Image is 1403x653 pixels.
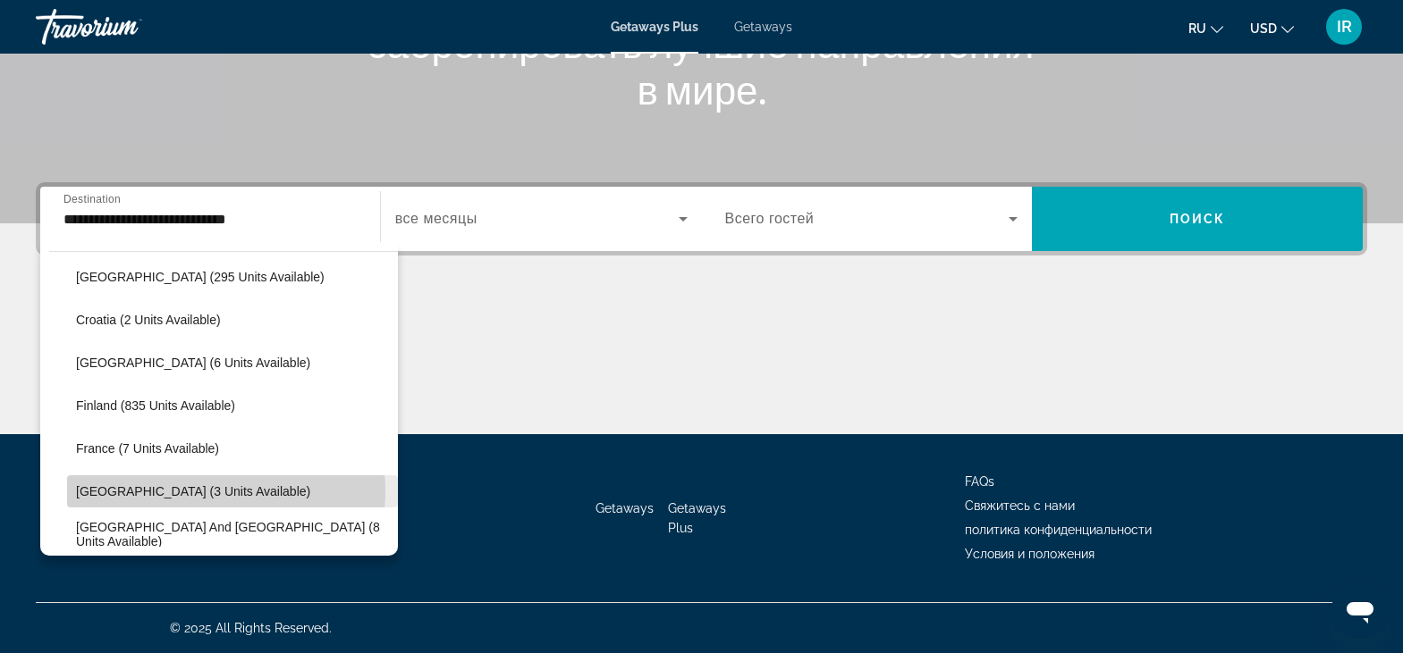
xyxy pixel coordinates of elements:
span: France (7 units available) [76,441,219,456]
span: Destination [63,193,121,205]
iframe: Кнопка запуска окна обмена сообщениями [1331,582,1389,639]
button: France (7 units available) [67,432,398,465]
a: политика конфиденциальности [965,523,1152,537]
span: Croatia (2 units available) [76,313,221,327]
button: Finland (835 units available) [67,389,398,422]
button: Change language [1188,15,1223,41]
span: Поиск [1170,212,1226,226]
button: User Menu [1321,8,1367,46]
button: [GEOGRAPHIC_DATA] (6 units available) [67,347,398,379]
span: ru [1188,21,1206,36]
button: Поиск [1032,187,1363,251]
a: Getaways [596,501,654,515]
a: FAQs [965,474,994,489]
span: IR [1337,18,1352,36]
span: [GEOGRAPHIC_DATA] (295 units available) [76,270,325,284]
button: Croatia (2 units available) [67,304,398,336]
a: Getaways Plus [668,501,726,535]
span: USD [1250,21,1277,36]
span: Всего гостей [725,211,815,226]
div: Search widget [40,187,1363,251]
span: © 2025 All Rights Reserved. [170,621,332,635]
a: Getaways [734,20,792,34]
span: [GEOGRAPHIC_DATA] (6 units available) [76,356,310,370]
button: [GEOGRAPHIC_DATA] (3 units available) [67,475,398,507]
span: [GEOGRAPHIC_DATA] (3 units available) [76,484,310,498]
a: Свяжитесь с нами [965,498,1075,513]
a: Условия и положения [965,547,1095,561]
button: [GEOGRAPHIC_DATA] (295 units available) [67,261,398,293]
button: [GEOGRAPHIC_DATA] and [GEOGRAPHIC_DATA] (8 units available) [67,518,398,550]
span: [GEOGRAPHIC_DATA] and [GEOGRAPHIC_DATA] (8 units available) [76,520,389,548]
span: все месяцы [395,211,478,226]
a: Travorium [36,4,215,50]
a: Getaways Plus [611,20,698,34]
span: Finland (835 units available) [76,398,235,413]
button: Change currency [1250,15,1294,41]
